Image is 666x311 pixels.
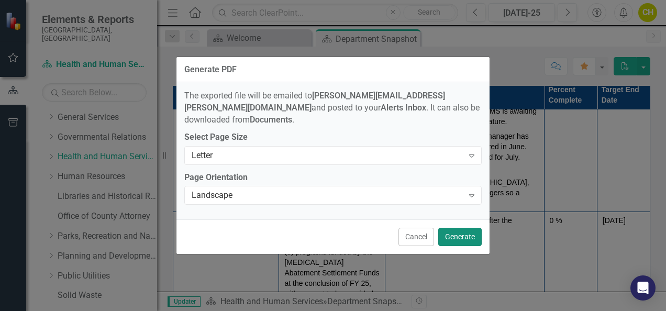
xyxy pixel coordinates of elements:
[184,91,480,125] span: The exported file will be emailed to and posted to your . It can also be downloaded from .
[184,65,237,74] div: Generate PDF
[630,275,656,301] div: Open Intercom Messenger
[184,131,482,143] label: Select Page Size
[398,228,434,246] button: Cancel
[184,172,482,184] label: Page Orientation
[192,190,463,202] div: Landscape
[184,91,445,113] strong: [PERSON_NAME][EMAIL_ADDRESS][PERSON_NAME][DOMAIN_NAME]
[250,115,292,125] strong: Documents
[381,103,426,113] strong: Alerts Inbox
[438,228,482,246] button: Generate
[192,149,463,161] div: Letter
